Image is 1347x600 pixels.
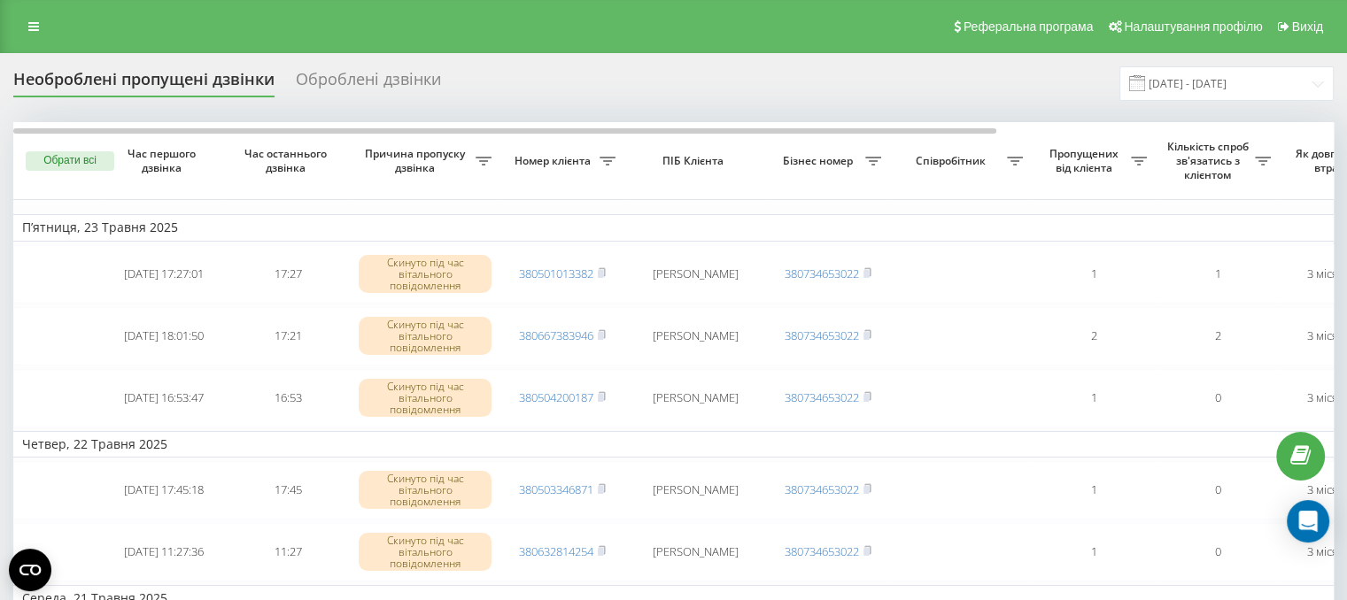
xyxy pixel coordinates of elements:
span: ПІБ Клієнта [639,154,751,168]
a: 380734653022 [785,481,859,497]
a: 380503346871 [519,481,593,497]
a: 380734653022 [785,327,859,343]
td: 1 [1032,369,1156,427]
span: Номер клієнта [509,154,600,168]
td: 1 [1032,461,1156,519]
div: Необроблені пропущені дзвінки [13,70,275,97]
div: Скинуто під час вітального повідомлення [359,379,492,418]
td: 2 [1156,307,1280,365]
div: Оброблені дзвінки [296,70,441,97]
td: [PERSON_NAME] [624,245,766,304]
a: 380504200187 [519,389,593,405]
span: Вихід [1292,19,1323,34]
span: Співробітник [899,154,1007,168]
td: 1 [1032,245,1156,304]
td: [PERSON_NAME] [624,369,766,427]
div: Скинуто під час вітального повідомлення [359,533,492,572]
div: Скинуто під час вітального повідомлення [359,255,492,294]
span: Реферальна програма [964,19,1094,34]
td: [DATE] 17:27:01 [102,245,226,304]
td: [PERSON_NAME] [624,523,766,581]
span: Причина пропуску дзвінка [359,147,476,174]
div: Скинуто під час вітального повідомлення [359,317,492,356]
td: 1 [1156,245,1280,304]
td: [DATE] 11:27:36 [102,523,226,581]
div: Скинуто під час вітального повідомлення [359,471,492,510]
td: 17:27 [226,245,350,304]
a: 380734653022 [785,265,859,281]
td: 17:21 [226,307,350,365]
button: Open CMP widget [9,549,51,591]
a: 380734653022 [785,389,859,405]
a: 380667383946 [519,327,593,343]
td: 1 [1032,523,1156,581]
span: Налаштування профілю [1124,19,1262,34]
span: Час останнього дзвінка [240,147,336,174]
span: Бізнес номер [775,154,865,168]
td: [DATE] 17:45:18 [102,461,226,519]
span: Кількість спроб зв'язатись з клієнтом [1165,140,1255,181]
span: Час першого дзвінка [116,147,212,174]
td: [PERSON_NAME] [624,307,766,365]
span: Пропущених від клієнта [1041,147,1131,174]
td: 0 [1156,369,1280,427]
td: 0 [1156,461,1280,519]
td: 11:27 [226,523,350,581]
a: 380632814254 [519,543,593,559]
td: 16:53 [226,369,350,427]
a: 380501013382 [519,265,593,281]
td: 2 [1032,307,1156,365]
td: [PERSON_NAME] [624,461,766,519]
button: Обрати всі [26,151,114,171]
div: Open Intercom Messenger [1287,500,1329,542]
td: 17:45 [226,461,350,519]
td: [DATE] 16:53:47 [102,369,226,427]
a: 380734653022 [785,543,859,559]
td: 0 [1156,523,1280,581]
td: [DATE] 18:01:50 [102,307,226,365]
